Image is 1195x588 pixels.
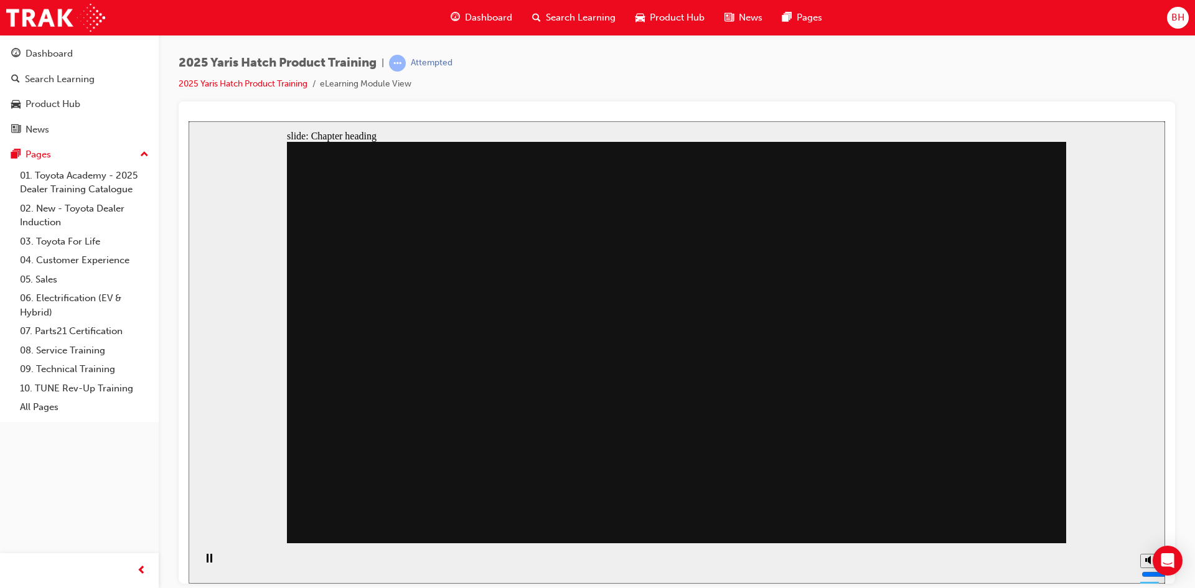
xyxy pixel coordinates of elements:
[25,72,95,86] div: Search Learning
[1167,7,1189,29] button: BH
[15,360,154,379] a: 09. Technical Training
[15,166,154,199] a: 01. Toyota Academy - 2025 Dealer Training Catalogue
[5,93,154,116] a: Product Hub
[6,422,27,462] div: playback controls
[6,432,27,453] button: Pause (Ctrl+Alt+P)
[26,97,80,111] div: Product Hub
[15,289,154,322] a: 06. Electrification (EV & Hybrid)
[179,56,377,70] span: 2025 Yaris Hatch Product Training
[15,251,154,270] a: 04. Customer Experience
[15,199,154,232] a: 02. New - Toyota Dealer Induction
[953,448,1033,458] input: volume
[724,10,734,26] span: news-icon
[739,11,762,25] span: News
[715,5,772,30] a: news-iconNews
[11,74,20,85] span: search-icon
[626,5,715,30] a: car-iconProduct Hub
[522,5,626,30] a: search-iconSearch Learning
[15,379,154,398] a: 10. TUNE Rev-Up Training
[5,42,154,65] a: Dashboard
[952,432,972,447] button: Mute (Ctrl+Alt+M)
[140,147,149,163] span: up-icon
[1171,11,1184,25] span: BH
[5,40,154,143] button: DashboardSearch LearningProduct HubNews
[546,11,616,25] span: Search Learning
[5,143,154,166] button: Pages
[782,10,792,26] span: pages-icon
[797,11,822,25] span: Pages
[137,563,146,579] span: prev-icon
[382,56,384,70] span: |
[15,232,154,251] a: 03. Toyota For Life
[11,149,21,161] span: pages-icon
[1153,546,1183,576] div: Open Intercom Messenger
[26,47,73,61] div: Dashboard
[15,398,154,417] a: All Pages
[15,270,154,289] a: 05. Sales
[11,49,21,60] span: guage-icon
[179,78,307,89] a: 2025 Yaris Hatch Product Training
[11,124,21,136] span: news-icon
[945,422,970,462] div: misc controls
[15,322,154,341] a: 07. Parts21 Certification
[772,5,832,30] a: pages-iconPages
[441,5,522,30] a: guage-iconDashboard
[320,77,411,91] li: eLearning Module View
[6,4,105,32] img: Trak
[635,10,645,26] span: car-icon
[411,57,452,69] div: Attempted
[26,147,51,162] div: Pages
[389,55,406,72] span: learningRecordVerb_ATTEMPT-icon
[650,11,705,25] span: Product Hub
[26,123,49,137] div: News
[11,99,21,110] span: car-icon
[15,341,154,360] a: 08. Service Training
[532,10,541,26] span: search-icon
[5,118,154,141] a: News
[451,10,460,26] span: guage-icon
[465,11,512,25] span: Dashboard
[5,68,154,91] a: Search Learning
